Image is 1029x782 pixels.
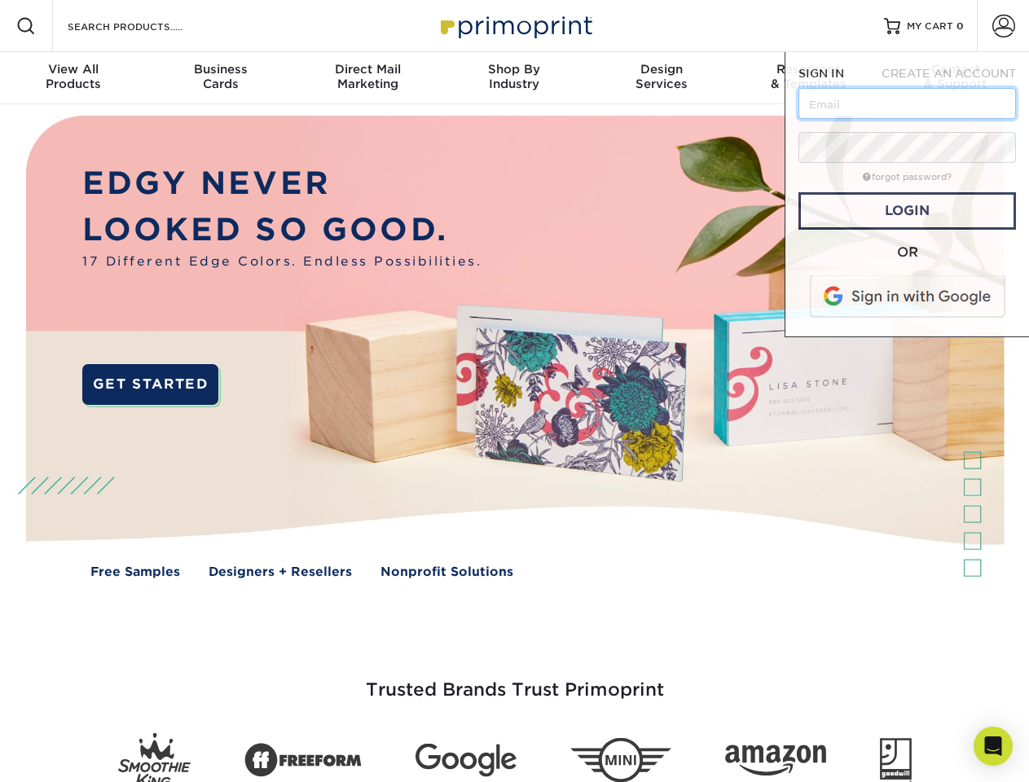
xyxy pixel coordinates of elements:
[209,563,352,582] a: Designers + Resellers
[416,744,517,777] img: Google
[147,62,293,91] div: Cards
[82,253,482,271] span: 17 Different Edge Colors. Endless Possibilities.
[38,640,992,720] h3: Trusted Brands Trust Primoprint
[798,67,844,80] span: SIGN IN
[880,738,912,782] img: Goodwill
[725,745,826,776] img: Amazon
[82,160,482,207] p: EDGY NEVER
[798,243,1016,262] div: OR
[735,52,882,104] a: Resources& Templates
[90,563,180,582] a: Free Samples
[798,192,1016,230] a: Login
[907,20,953,33] span: MY CART
[956,20,964,32] span: 0
[882,67,1016,80] span: CREATE AN ACCOUNT
[798,88,1016,119] input: Email
[433,8,596,43] img: Primoprint
[588,52,735,104] a: DesignServices
[294,62,441,77] span: Direct Mail
[863,172,952,182] a: forgot password?
[588,62,735,91] div: Services
[974,727,1013,766] div: Open Intercom Messenger
[441,62,587,77] span: Shop By
[441,62,587,91] div: Industry
[147,52,293,104] a: BusinessCards
[294,52,441,104] a: Direct MailMarketing
[735,62,882,77] span: Resources
[294,62,441,91] div: Marketing
[735,62,882,91] div: & Templates
[441,52,587,104] a: Shop ByIndustry
[82,207,482,253] p: LOOKED SO GOOD.
[588,62,735,77] span: Design
[66,16,225,36] input: SEARCH PRODUCTS.....
[82,364,218,405] a: GET STARTED
[380,563,513,582] a: Nonprofit Solutions
[147,62,293,77] span: Business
